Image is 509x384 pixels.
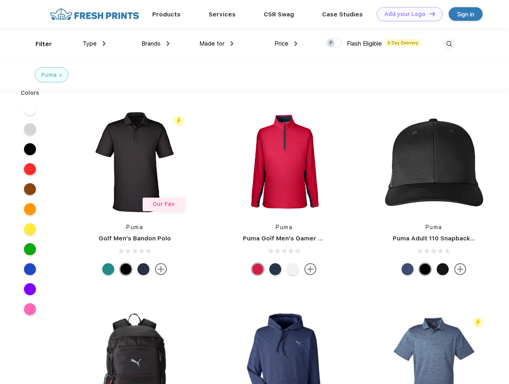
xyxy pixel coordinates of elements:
div: Puma Black [120,263,132,275]
a: Puma [276,224,292,230]
div: Colors [15,89,46,97]
a: Golf Men's Bandon Polo [99,235,171,242]
img: flash_active_toggle.svg [173,116,184,126]
div: Navy Blazer [269,263,281,275]
a: Puma Golf Men's Gamer Golf Quarter-Zip [243,235,369,242]
div: Pma Blk Pma Blk [419,263,431,275]
img: dropdown.png [103,41,105,46]
div: Add your Logo [384,11,425,18]
img: dropdown.png [294,41,297,46]
img: desktop_search.svg [443,38,456,51]
img: fo%20logo%202.webp [48,7,141,21]
span: Our Fav [153,201,175,207]
span: Price [274,40,288,47]
img: func=resize&h=266 [82,109,188,215]
a: Products [152,11,181,18]
span: Flash Eligible [347,40,382,47]
a: CSR Swag [264,11,294,18]
img: dropdown.png [231,41,233,46]
span: Made for [199,40,225,47]
div: Filter [36,40,52,49]
div: Ski Patrol [252,263,264,275]
div: Sign in [457,10,474,19]
img: func=resize&h=266 [381,109,487,215]
a: Puma [425,224,442,230]
div: Puma [41,71,57,79]
span: Brands [141,40,161,47]
div: Green Lagoon [102,263,114,275]
img: more.svg [304,263,316,275]
img: DT [429,12,435,16]
div: Navy Blazer [137,263,149,275]
span: Type [83,40,97,47]
img: filter_cancel.svg [59,74,62,77]
img: dropdown.png [167,41,169,46]
div: Bright White [287,263,299,275]
img: func=resize&h=266 [231,109,337,215]
a: Sign in [449,7,483,21]
img: flash_active_toggle.svg [473,317,483,328]
div: Peacoat Qut Shd [402,263,414,275]
a: Puma [126,224,143,230]
a: Services [209,11,236,18]
div: Pma Blk with Pma Blk [437,263,449,275]
img: more.svg [155,263,167,275]
span: 5 Day Delivery [385,39,421,46]
img: more.svg [454,263,466,275]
